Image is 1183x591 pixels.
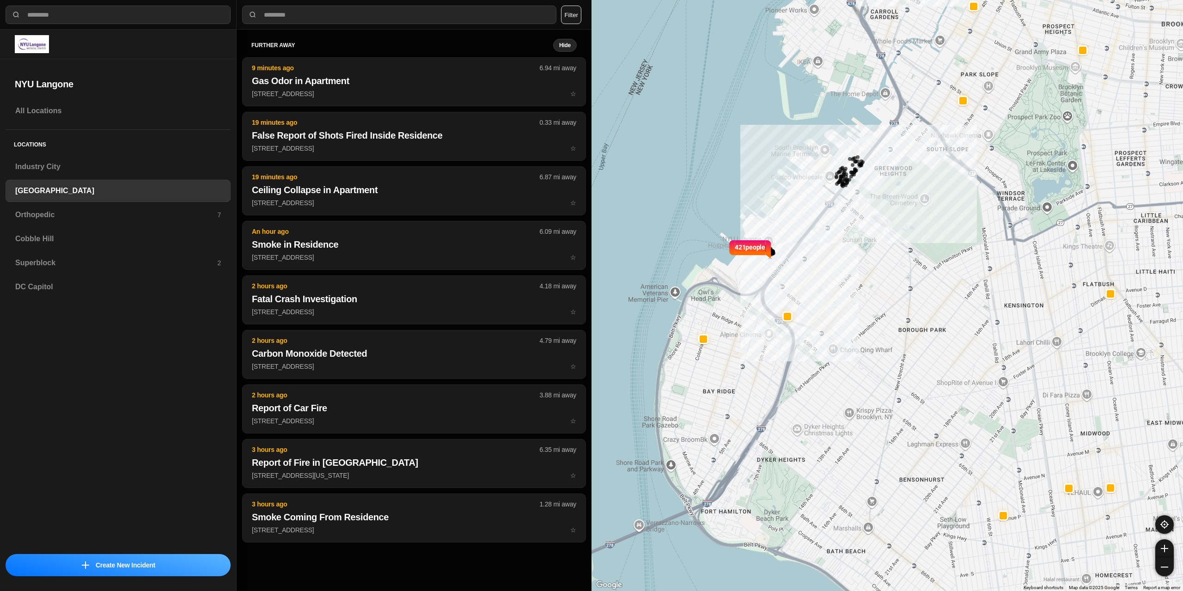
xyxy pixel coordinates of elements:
h2: Smoke Coming From Residence [252,511,576,524]
h2: Report of Fire in [GEOGRAPHIC_DATA] [252,456,576,469]
p: 4.18 mi away [540,281,576,291]
img: search [12,10,21,19]
small: Hide [559,42,571,49]
p: An hour ago [252,227,540,236]
button: iconCreate New Incident [6,554,231,576]
button: recenter [1155,515,1174,534]
a: 3 hours ago6.35 mi awayReport of Fire in [GEOGRAPHIC_DATA][STREET_ADDRESS][US_STATE]star [242,471,586,479]
button: 2 hours ago4.18 mi awayFatal Crash Investigation[STREET_ADDRESS]star [242,275,586,324]
h5: Locations [6,130,231,156]
p: 19 minutes ago [252,172,540,182]
h2: Smoke in Residence [252,238,576,251]
a: 2 hours ago3.88 mi awayReport of Car Fire[STREET_ADDRESS]star [242,417,586,425]
h3: Superblock [15,257,217,268]
button: An hour ago6.09 mi awaySmoke in Residence[STREET_ADDRESS]star [242,221,586,270]
p: [STREET_ADDRESS] [252,253,576,262]
a: 19 minutes ago0.33 mi awayFalse Report of Shots Fired Inside Residence[STREET_ADDRESS]star [242,144,586,152]
img: zoom-out [1161,563,1168,571]
a: 2 hours ago4.18 mi awayFatal Crash Investigation[STREET_ADDRESS]star [242,308,586,316]
a: 2 hours ago4.79 mi awayCarbon Monoxide Detected[STREET_ADDRESS]star [242,362,586,370]
p: [STREET_ADDRESS] [252,416,576,426]
p: [STREET_ADDRESS] [252,89,576,98]
p: 9 minutes ago [252,63,540,73]
a: [GEOGRAPHIC_DATA] [6,180,231,202]
span: star [570,472,576,479]
h3: Orthopedic [15,209,217,220]
p: 3.88 mi away [540,390,576,400]
p: Create New Incident [96,561,155,570]
h2: Report of Car Fire [252,402,576,414]
button: zoom-out [1155,558,1174,576]
h2: NYU Langone [15,78,221,91]
button: 3 hours ago1.28 mi awaySmoke Coming From Residence[STREET_ADDRESS]star [242,494,586,542]
span: star [570,199,576,207]
button: zoom-in [1155,539,1174,558]
a: Cobble Hill [6,228,231,250]
span: star [570,526,576,534]
p: 4.79 mi away [540,336,576,345]
p: 6.09 mi away [540,227,576,236]
p: 2 hours ago [252,390,540,400]
a: Report a map error [1143,585,1180,590]
a: Industry City [6,156,231,178]
h3: All Locations [15,105,221,116]
p: 421 people [735,242,765,262]
button: Keyboard shortcuts [1024,585,1063,591]
img: recenter [1160,520,1169,529]
img: Google [594,579,624,591]
p: 3 hours ago [252,500,540,509]
p: [STREET_ADDRESS] [252,525,576,535]
a: DC Capitol [6,276,231,298]
p: 7 [217,210,221,219]
p: 0.33 mi away [540,118,576,127]
a: Terms (opens in new tab) [1125,585,1138,590]
span: star [570,417,576,425]
span: star [570,363,576,370]
a: 3 hours ago1.28 mi awaySmoke Coming From Residence[STREET_ADDRESS]star [242,526,586,534]
img: notch [728,238,735,259]
p: 2 hours ago [252,281,540,291]
h2: Fatal Crash Investigation [252,292,576,305]
a: 9 minutes ago6.94 mi awayGas Odor in Apartment[STREET_ADDRESS]star [242,90,586,97]
p: 6.87 mi away [540,172,576,182]
p: [STREET_ADDRESS] [252,144,576,153]
a: An hour ago6.09 mi awaySmoke in Residence[STREET_ADDRESS]star [242,253,586,261]
button: 2 hours ago3.88 mi awayReport of Car Fire[STREET_ADDRESS]star [242,384,586,433]
span: star [570,90,576,97]
span: Map data ©2025 Google [1069,585,1119,590]
img: zoom-in [1161,545,1168,552]
img: notch [765,238,772,259]
a: All Locations [6,100,231,122]
img: logo [15,35,49,53]
p: 2 hours ago [252,336,540,345]
p: [STREET_ADDRESS] [252,307,576,317]
a: Orthopedic7 [6,204,231,226]
p: [STREET_ADDRESS] [252,198,576,207]
p: 3 hours ago [252,445,540,454]
a: 19 minutes ago6.87 mi awayCeiling Collapse in Apartment[STREET_ADDRESS]star [242,199,586,207]
button: Filter [561,6,581,24]
p: 2 [217,258,221,268]
h2: Ceiling Collapse in Apartment [252,183,576,196]
span: star [570,254,576,261]
span: star [570,308,576,316]
h2: Gas Odor in Apartment [252,74,576,87]
h3: [GEOGRAPHIC_DATA] [15,185,221,196]
p: 6.94 mi away [540,63,576,73]
p: 19 minutes ago [252,118,540,127]
p: [STREET_ADDRESS][US_STATE] [252,471,576,480]
h3: DC Capitol [15,281,221,292]
h3: Industry City [15,161,221,172]
button: 19 minutes ago0.33 mi awayFalse Report of Shots Fired Inside Residence[STREET_ADDRESS]star [242,112,586,161]
h2: Carbon Monoxide Detected [252,347,576,360]
h2: False Report of Shots Fired Inside Residence [252,129,576,142]
img: search [248,10,257,19]
a: Superblock2 [6,252,231,274]
button: 3 hours ago6.35 mi awayReport of Fire in [GEOGRAPHIC_DATA][STREET_ADDRESS][US_STATE]star [242,439,586,488]
span: star [570,145,576,152]
h5: further away [251,42,553,49]
img: icon [82,561,89,569]
button: 19 minutes ago6.87 mi awayCeiling Collapse in Apartment[STREET_ADDRESS]star [242,166,586,215]
button: 9 minutes ago6.94 mi awayGas Odor in Apartment[STREET_ADDRESS]star [242,57,586,106]
button: Hide [553,39,577,52]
